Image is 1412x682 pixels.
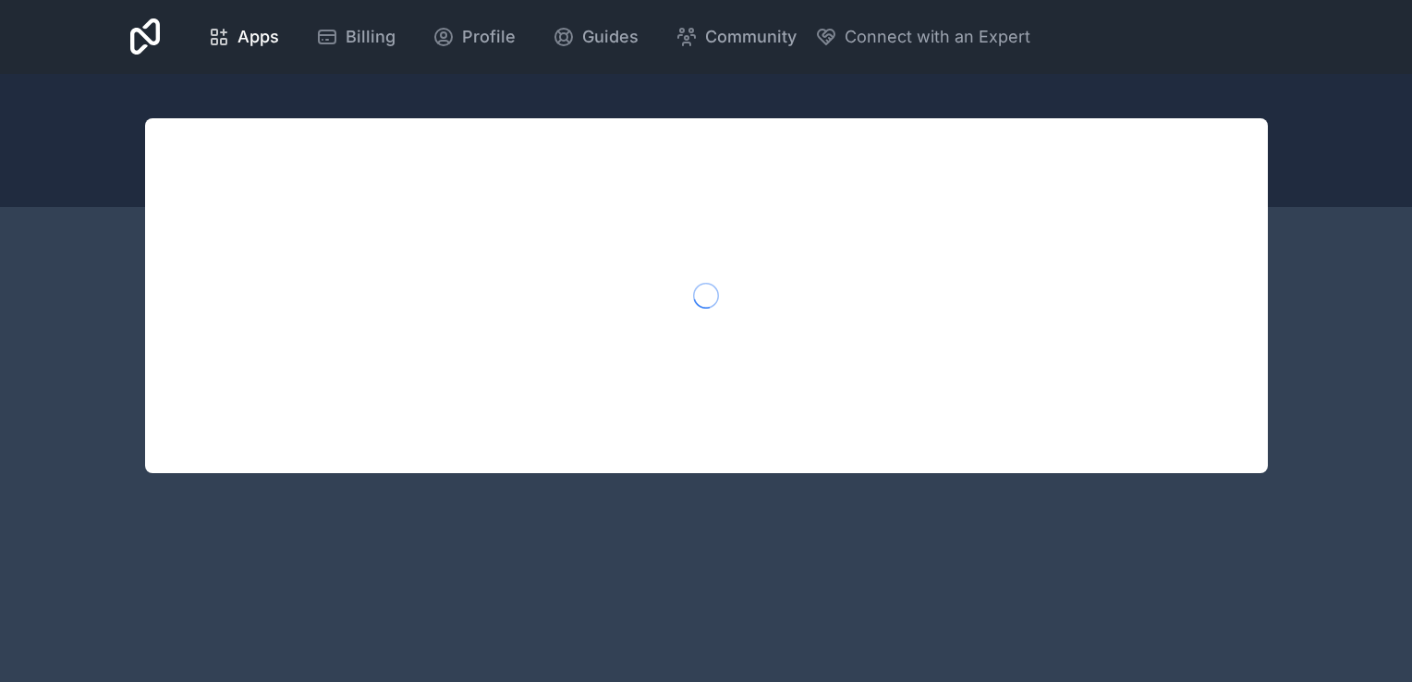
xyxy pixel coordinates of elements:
[237,24,279,50] span: Apps
[538,17,653,57] a: Guides
[462,24,516,50] span: Profile
[346,24,396,50] span: Billing
[661,17,811,57] a: Community
[418,17,530,57] a: Profile
[193,17,294,57] a: Apps
[582,24,639,50] span: Guides
[845,24,1030,50] span: Connect with an Expert
[815,24,1030,50] button: Connect with an Expert
[705,24,797,50] span: Community
[301,17,410,57] a: Billing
